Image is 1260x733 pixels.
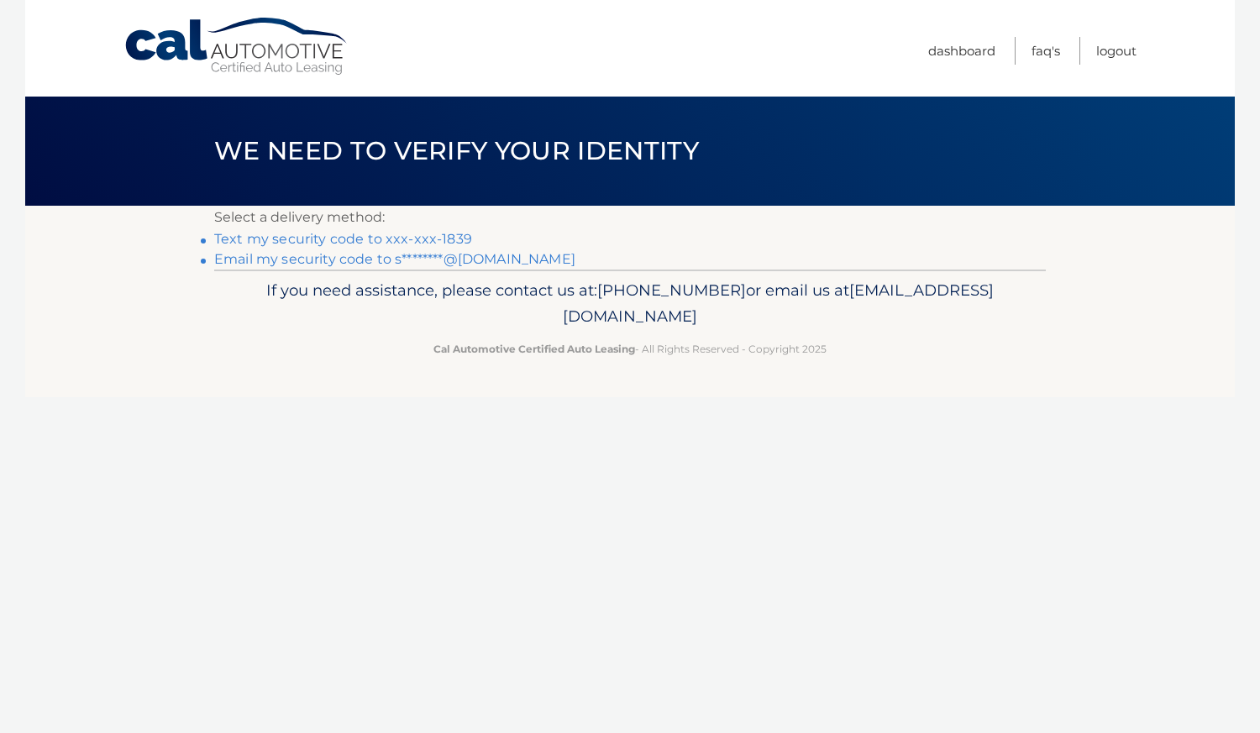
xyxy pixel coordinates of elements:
[225,340,1035,358] p: - All Rights Reserved - Copyright 2025
[214,251,575,267] a: Email my security code to s********@[DOMAIN_NAME]
[928,37,995,65] a: Dashboard
[214,135,699,166] span: We need to verify your identity
[214,206,1046,229] p: Select a delivery method:
[597,280,746,300] span: [PHONE_NUMBER]
[433,343,635,355] strong: Cal Automotive Certified Auto Leasing
[123,17,350,76] a: Cal Automotive
[1032,37,1060,65] a: FAQ's
[225,277,1035,331] p: If you need assistance, please contact us at: or email us at
[1096,37,1137,65] a: Logout
[214,231,472,247] a: Text my security code to xxx-xxx-1839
